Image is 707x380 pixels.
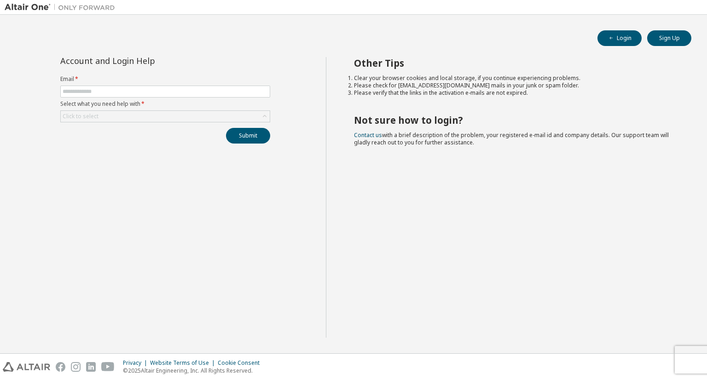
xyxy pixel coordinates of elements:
label: Select what you need help with [60,100,270,108]
p: © 2025 Altair Engineering, Inc. All Rights Reserved. [123,367,265,374]
div: Privacy [123,359,150,367]
div: Website Terms of Use [150,359,218,367]
div: Cookie Consent [218,359,265,367]
img: linkedin.svg [86,362,96,372]
label: Email [60,75,270,83]
button: Login [597,30,642,46]
img: youtube.svg [101,362,115,372]
li: Clear your browser cookies and local storage, if you continue experiencing problems. [354,75,675,82]
div: Account and Login Help [60,57,228,64]
img: facebook.svg [56,362,65,372]
h2: Not sure how to login? [354,114,675,126]
button: Sign Up [647,30,691,46]
li: Please check for [EMAIL_ADDRESS][DOMAIN_NAME] mails in your junk or spam folder. [354,82,675,89]
img: Altair One [5,3,120,12]
span: with a brief description of the problem, your registered e-mail id and company details. Our suppo... [354,131,669,146]
button: Submit [226,128,270,144]
div: Click to select [61,111,270,122]
h2: Other Tips [354,57,675,69]
img: altair_logo.svg [3,362,50,372]
li: Please verify that the links in the activation e-mails are not expired. [354,89,675,97]
a: Contact us [354,131,382,139]
div: Click to select [63,113,99,120]
img: instagram.svg [71,362,81,372]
